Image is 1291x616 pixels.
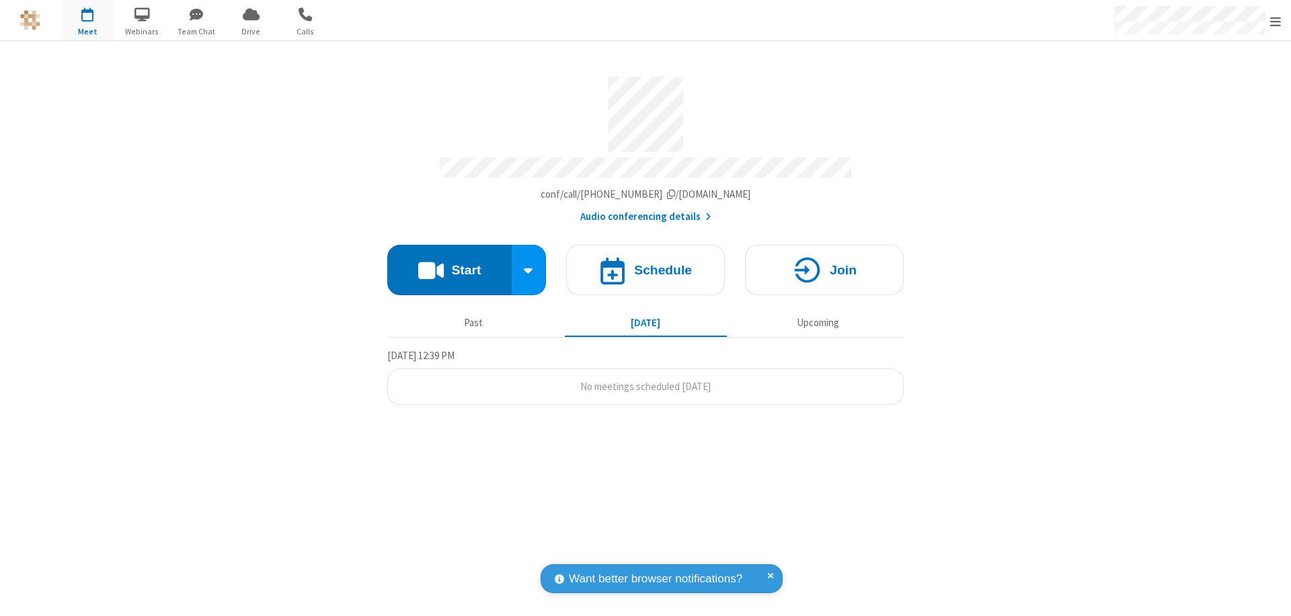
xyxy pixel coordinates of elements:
[117,26,167,38] span: Webinars
[565,310,727,336] button: [DATE]
[745,245,904,295] button: Join
[634,264,692,276] h4: Schedule
[387,349,455,362] span: [DATE] 12:39 PM
[171,26,222,38] span: Team Chat
[226,26,276,38] span: Drive
[566,245,725,295] button: Schedule
[387,245,512,295] button: Start
[280,26,331,38] span: Calls
[830,264,857,276] h4: Join
[451,264,481,276] h4: Start
[63,26,113,38] span: Meet
[580,209,711,225] button: Audio conferencing details
[387,67,904,225] section: Account details
[387,348,904,406] section: Today's Meetings
[512,245,547,295] div: Start conference options
[580,380,711,393] span: No meetings scheduled [DATE]
[393,310,555,336] button: Past
[541,188,751,200] span: Copy my meeting room link
[20,10,40,30] img: QA Selenium DO NOT DELETE OR CHANGE
[569,570,742,588] span: Want better browser notifications?
[541,187,751,202] button: Copy my meeting room linkCopy my meeting room link
[737,310,899,336] button: Upcoming
[1257,581,1281,607] iframe: Chat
